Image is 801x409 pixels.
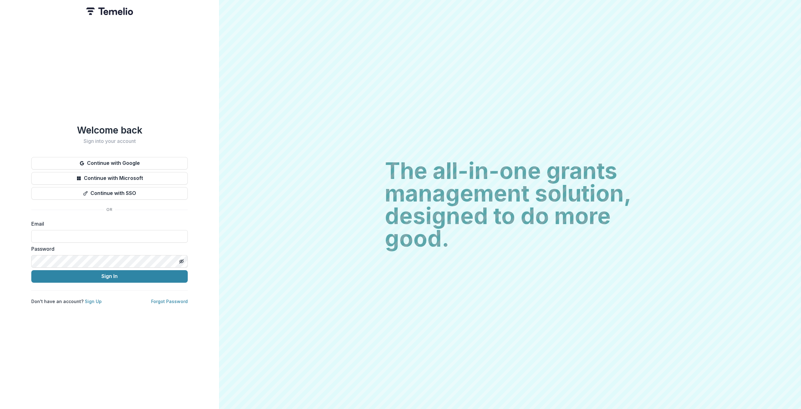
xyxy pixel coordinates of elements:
[86,8,133,15] img: Temelio
[31,157,188,170] button: Continue with Google
[176,256,186,266] button: Toggle password visibility
[31,298,102,305] p: Don't have an account?
[31,138,188,144] h2: Sign into your account
[151,299,188,304] a: Forgot Password
[85,299,102,304] a: Sign Up
[31,220,184,228] label: Email
[31,187,188,200] button: Continue with SSO
[31,124,188,136] h1: Welcome back
[31,270,188,283] button: Sign In
[31,245,184,253] label: Password
[31,172,188,185] button: Continue with Microsoft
